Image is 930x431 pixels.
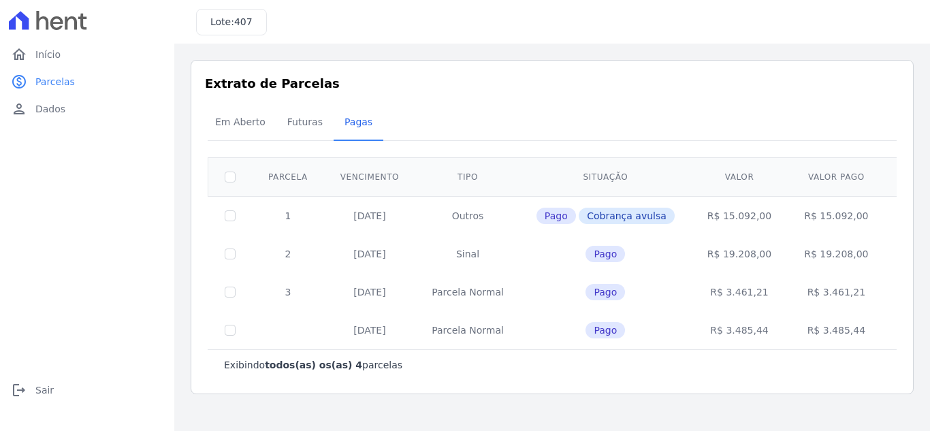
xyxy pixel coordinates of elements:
[234,16,253,27] span: 407
[204,106,276,141] a: Em Aberto
[225,210,236,221] input: Só é possível selecionar pagamentos em aberto
[336,108,381,135] span: Pagas
[225,249,236,259] input: Só é possível selecionar pagamentos em aberto
[252,157,324,196] th: Parcela
[334,106,383,141] a: Pagas
[5,41,169,68] a: homeInício
[788,196,884,235] td: R$ 15.092,00
[5,95,169,123] a: personDados
[35,48,61,61] span: Início
[324,273,415,311] td: [DATE]
[415,235,520,273] td: Sinal
[324,235,415,273] td: [DATE]
[586,284,625,300] span: Pago
[536,208,576,224] span: Pago
[788,273,884,311] td: R$ 3.461,21
[520,157,691,196] th: Situação
[279,108,331,135] span: Futuras
[252,235,324,273] td: 2
[35,383,54,397] span: Sair
[225,325,236,336] input: Só é possível selecionar pagamentos em aberto
[35,102,65,116] span: Dados
[35,75,75,89] span: Parcelas
[788,235,884,273] td: R$ 19.208,00
[11,101,27,117] i: person
[415,196,520,235] td: Outros
[210,15,253,29] h3: Lote:
[225,287,236,298] input: Só é possível selecionar pagamentos em aberto
[252,196,324,235] td: 1
[579,208,675,224] span: Cobrança avulsa
[5,68,169,95] a: paidParcelas
[691,157,788,196] th: Valor
[586,246,625,262] span: Pago
[691,235,788,273] td: R$ 19.208,00
[205,74,899,93] h3: Extrato de Parcelas
[252,273,324,311] td: 3
[788,157,884,196] th: Valor pago
[788,311,884,349] td: R$ 3.485,44
[276,106,334,141] a: Futuras
[324,311,415,349] td: [DATE]
[586,322,625,338] span: Pago
[691,311,788,349] td: R$ 3.485,44
[11,74,27,90] i: paid
[415,157,520,196] th: Tipo
[11,382,27,398] i: logout
[415,311,520,349] td: Parcela Normal
[265,360,362,370] b: todos(as) os(as) 4
[691,196,788,235] td: R$ 15.092,00
[415,273,520,311] td: Parcela Normal
[11,46,27,63] i: home
[324,157,415,196] th: Vencimento
[207,108,274,135] span: Em Aberto
[691,273,788,311] td: R$ 3.461,21
[224,358,402,372] p: Exibindo parcelas
[324,196,415,235] td: [DATE]
[5,377,169,404] a: logoutSair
